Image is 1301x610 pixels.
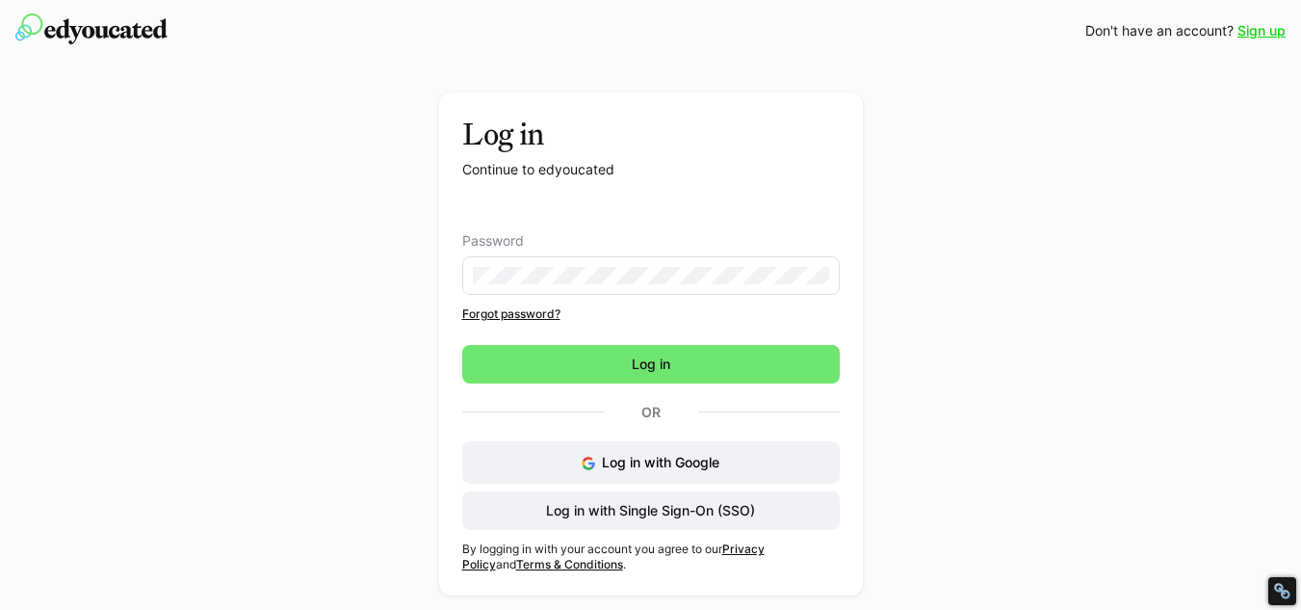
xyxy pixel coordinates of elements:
a: Forgot password? [462,306,840,322]
span: Password [462,233,524,249]
p: By logging in with your account you agree to our and . [462,542,840,572]
span: Log in with Google [602,454,719,470]
span: Log in with Single Sign-On (SSO) [543,501,758,520]
div: Restore Info Box &#10;&#10;NoFollow Info:&#10; META-Robots NoFollow: &#09;false&#10; META-Robots ... [1273,582,1291,600]
h3: Log in [462,116,840,152]
button: Log in with Single Sign-On (SSO) [462,491,840,530]
span: Don't have an account? [1085,21,1234,40]
span: Log in [629,355,673,374]
a: Terms & Conditions [516,557,623,571]
p: Continue to edyoucated [462,160,840,179]
a: Sign up [1237,21,1286,40]
button: Log in with Google [462,441,840,484]
button: Log in [462,345,840,384]
a: Privacy Policy [462,542,765,571]
img: edyoucated [15,13,168,44]
p: Or [604,399,698,426]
